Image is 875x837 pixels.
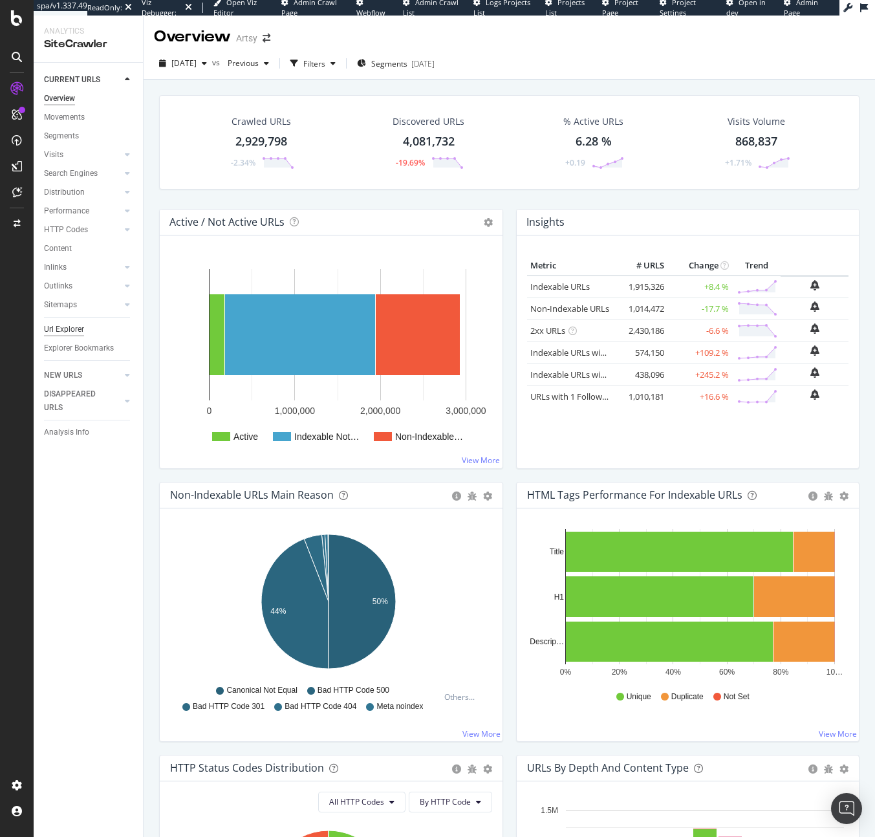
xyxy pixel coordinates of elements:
[725,157,751,168] div: +1.71%
[318,685,389,696] span: Bad HTTP Code 500
[303,58,325,69] div: Filters
[554,592,564,602] text: H1
[263,34,270,43] div: arrow-right-arrow-left
[671,691,704,702] span: Duplicate
[616,386,667,408] td: 1,010,181
[396,157,425,168] div: -19.69%
[44,298,77,312] div: Sitemaps
[170,488,334,501] div: Non-Indexable URLs Main Reason
[527,488,742,501] div: HTML Tags Performance for Indexable URLs
[44,323,84,336] div: Url Explorer
[44,204,121,218] a: Performance
[393,115,464,128] div: Discovered URLs
[541,806,558,815] text: 1.5M
[193,701,265,712] span: Bad HTTP Code 301
[468,765,477,774] div: bug
[563,115,623,128] div: % Active URLs
[294,431,359,442] text: Indexable Not…
[270,607,286,616] text: 44%
[527,529,844,679] svg: A chart.
[411,58,435,69] div: [DATE]
[44,342,114,355] div: Explorer Bookmarks
[409,792,492,812] button: By HTTP Code
[444,691,481,702] div: Others...
[527,256,616,276] th: Metric
[452,492,461,501] div: circle-info
[824,765,833,774] div: bug
[44,129,134,143] a: Segments
[44,242,72,255] div: Content
[667,276,732,298] td: +8.4 %
[44,26,133,37] div: Analytics
[452,765,461,774] div: circle-info
[526,213,565,231] h4: Insights
[44,167,121,180] a: Search Engines
[87,3,122,13] div: ReadOnly:
[371,58,407,69] span: Segments
[207,406,212,416] text: 0
[667,256,732,276] th: Change
[810,389,819,400] div: bell-plus
[44,342,134,355] a: Explorer Bookmarks
[810,280,819,290] div: bell-plus
[236,32,257,45] div: Artsy
[376,701,423,712] span: Meta noindex
[232,115,291,128] div: Crawled URLs
[810,367,819,378] div: bell-plus
[616,320,667,342] td: 2,430,186
[352,53,440,74] button: Segments[DATE]
[611,668,627,677] text: 20%
[808,492,817,501] div: circle-info
[484,218,493,227] i: Options
[169,213,285,231] h4: Active / Not Active URLs
[329,796,384,807] span: All HTTP Codes
[231,157,255,168] div: -2.34%
[44,148,63,162] div: Visits
[44,186,85,199] div: Distribution
[44,369,82,382] div: NEW URLS
[154,26,231,48] div: Overview
[549,547,564,556] text: Title
[356,8,385,17] span: Webflow
[44,369,121,382] a: NEW URLS
[831,793,862,824] div: Open Intercom Messenger
[667,386,732,408] td: +16.6 %
[530,369,671,380] a: Indexable URLs with Bad Description
[483,492,492,501] div: gear
[530,391,625,402] a: URLs with 1 Follow Inlink
[403,133,455,150] div: 4,081,732
[44,242,134,255] a: Content
[44,37,133,52] div: SiteCrawler
[446,406,486,416] text: 3,000,000
[808,765,817,774] div: circle-info
[44,148,121,162] a: Visits
[728,115,785,128] div: Visits Volume
[616,364,667,386] td: 438,096
[154,53,212,74] button: [DATE]
[44,323,134,336] a: Url Explorer
[170,529,487,679] svg: A chart.
[360,406,400,416] text: 2,000,000
[44,279,72,293] div: Outlinks
[44,92,75,105] div: Overview
[395,431,463,442] text: Non-Indexable…
[616,276,667,298] td: 1,915,326
[483,765,492,774] div: gear
[44,387,121,415] a: DISAPPEARED URLS
[222,53,274,74] button: Previous
[810,301,819,312] div: bell-plus
[559,668,571,677] text: 0%
[819,728,857,739] a: View More
[44,73,121,87] a: CURRENT URLS
[810,345,819,356] div: bell-plus
[44,92,134,105] a: Overview
[44,204,89,218] div: Performance
[222,58,259,69] span: Previous
[44,426,89,439] div: Analysis Info
[170,256,492,458] svg: A chart.
[616,342,667,364] td: 574,150
[839,765,848,774] div: gear
[44,73,100,87] div: CURRENT URLS
[212,57,222,68] span: vs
